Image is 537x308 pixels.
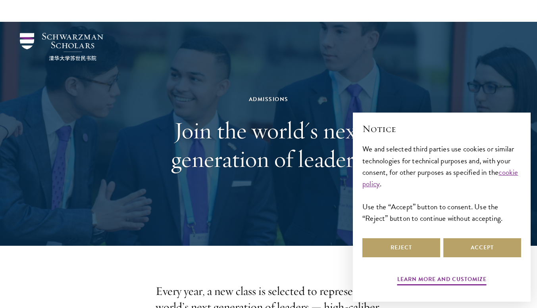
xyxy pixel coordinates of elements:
[362,143,521,224] div: We and selected third parties use cookies or similar technologies for technical purposes and, wit...
[362,166,518,189] a: cookie policy
[20,33,103,61] img: Schwarzman Scholars
[362,122,521,136] h2: Notice
[397,274,487,287] button: Learn more and customize
[362,238,440,257] button: Reject
[132,116,406,173] h1: Join the world's next generation of leaders.
[443,238,521,257] button: Accept
[132,94,406,104] div: Admissions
